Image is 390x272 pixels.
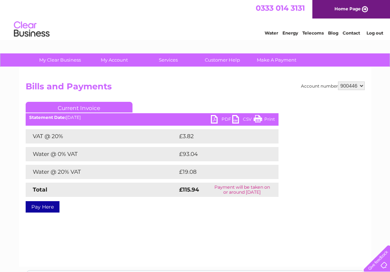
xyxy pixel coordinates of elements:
img: logo.png [14,19,50,40]
a: My Account [85,53,144,67]
td: Payment will be taken on or around [DATE] [206,183,278,197]
strong: £115.94 [179,186,199,193]
b: Statement Date: [29,115,66,120]
a: Energy [282,30,298,36]
a: Log out [366,30,383,36]
td: £19.08 [177,165,264,179]
td: Water @ 20% VAT [26,165,177,179]
td: £3.82 [177,129,262,143]
td: Water @ 0% VAT [26,147,177,161]
a: My Clear Business [31,53,89,67]
a: Contact [343,30,360,36]
a: CSV [232,115,254,125]
a: Make A Payment [247,53,306,67]
a: Customer Help [193,53,252,67]
div: Clear Business is a trading name of Verastar Limited (registered in [GEOGRAPHIC_DATA] No. 3667643... [27,4,364,35]
a: Blog [328,30,338,36]
a: Services [139,53,198,67]
a: Telecoms [302,30,324,36]
a: 0333 014 3131 [256,4,305,12]
h2: Bills and Payments [26,82,365,95]
a: Pay Here [26,201,59,213]
div: [DATE] [26,115,279,120]
div: Account number [301,82,365,90]
a: Water [265,30,278,36]
a: Print [254,115,275,125]
a: PDF [211,115,232,125]
td: VAT @ 20% [26,129,177,143]
strong: Total [33,186,47,193]
td: £93.04 [177,147,265,161]
a: Current Invoice [26,102,132,113]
